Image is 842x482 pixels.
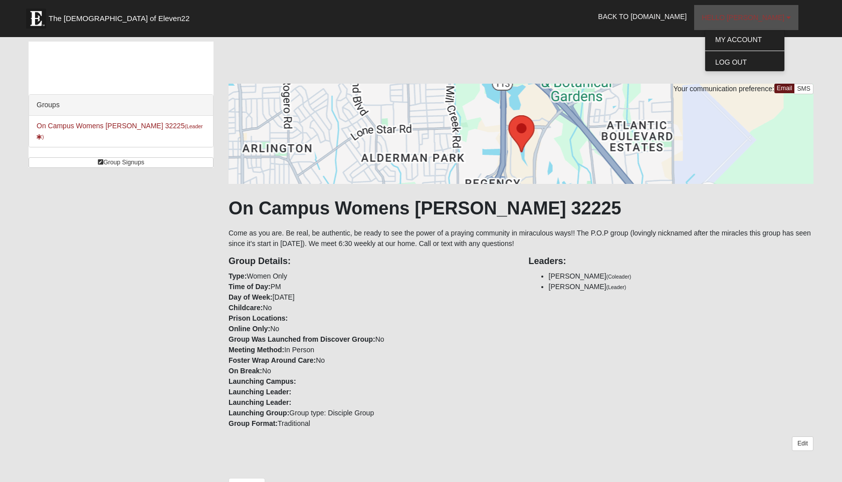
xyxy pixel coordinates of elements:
[37,122,203,140] a: On Campus Womens [PERSON_NAME] 32225(Leader)
[26,9,46,29] img: Eleven22 logo
[794,84,813,94] a: SMS
[221,249,521,429] div: Women Only PM [DATE] No No No In Person No No Group type: Disciple Group Traditional
[229,356,316,364] strong: Foster Wrap Around Care:
[229,197,813,219] h1: On Campus Womens [PERSON_NAME] 32225
[606,284,626,290] small: (Leader)
[229,293,273,301] strong: Day of Week:
[229,304,263,312] strong: Childcare:
[549,282,814,292] li: [PERSON_NAME]
[229,388,291,396] strong: Launching Leader:
[590,4,694,29] a: Back to [DOMAIN_NAME]
[229,272,247,280] strong: Type:
[229,377,296,385] strong: Launching Campus:
[29,157,214,168] a: Group Signups
[705,56,784,69] a: Log Out
[49,14,189,24] span: The [DEMOGRAPHIC_DATA] of Eleven22
[229,335,375,343] strong: Group Was Launched from Discover Group:
[792,436,813,451] a: Edit
[229,256,514,267] h4: Group Details:
[21,4,222,29] a: The [DEMOGRAPHIC_DATA] of Eleven22
[229,419,278,427] strong: Group Format:
[702,14,784,22] span: Hello [PERSON_NAME]
[229,398,291,406] strong: Launching Leader:
[229,409,289,417] strong: Launching Group:
[606,274,631,280] small: (Coleader)
[705,33,784,46] a: My Account
[229,325,270,333] strong: Online Only:
[37,123,203,140] small: (Leader )
[229,367,262,375] strong: On Break:
[29,95,213,116] div: Groups
[229,283,271,291] strong: Time of Day:
[694,5,798,30] a: Hello [PERSON_NAME]
[229,314,288,322] strong: Prison Locations:
[774,84,795,93] a: Email
[674,85,774,93] span: Your communication preference:
[549,271,814,282] li: [PERSON_NAME]
[529,256,814,267] h4: Leaders:
[229,346,284,354] strong: Meeting Method:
